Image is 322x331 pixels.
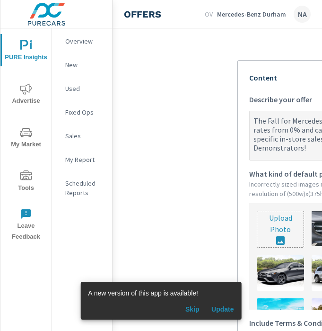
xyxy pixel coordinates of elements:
span: A new version of this app is available! [88,289,198,297]
button: Skip [177,302,208,317]
div: Fixed Ops [52,105,112,119]
img: description [257,255,304,291]
h4: Offers [124,9,161,20]
div: Used [52,81,112,96]
p: My Report [65,155,104,164]
p: Sales [65,131,104,141]
p: Used [65,84,104,93]
p: Scheduled Reports [65,179,104,197]
span: Update [211,305,234,313]
div: nav menu [0,28,52,246]
p: Fixed Ops [65,107,104,117]
div: NA [294,6,311,23]
span: Tools [3,170,49,194]
p: New [65,60,104,70]
div: Overview [52,34,112,48]
div: New [52,58,112,72]
button: Update [208,302,238,317]
div: Sales [52,129,112,143]
div: Scheduled Reports [52,176,112,200]
span: Advertise [3,83,49,107]
span: My Market [3,127,49,150]
p: Mercedes-Benz Durham [217,10,286,18]
p: Overview [205,9,233,19]
span: Describe your offer [249,94,312,105]
div: My Report [52,152,112,167]
span: Skip [181,305,204,313]
span: Leave Feedback [3,208,49,242]
span: PURE Insights [3,40,49,63]
p: Overview [65,36,104,46]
